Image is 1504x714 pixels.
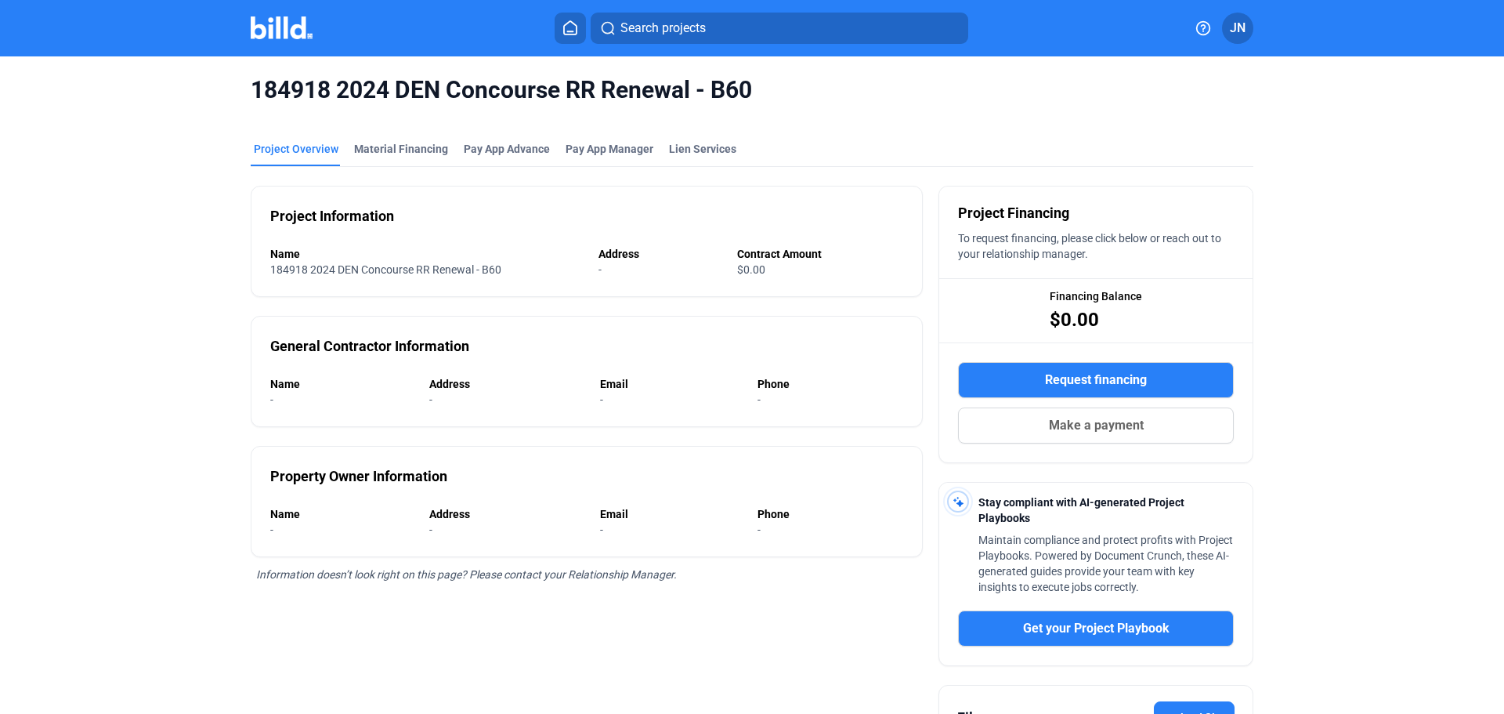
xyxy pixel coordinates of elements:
div: Address [429,506,584,522]
div: Email [600,506,742,522]
div: Name [270,506,414,522]
span: - [429,393,432,406]
div: Material Financing [354,141,448,157]
span: - [429,524,432,536]
span: Request financing [1045,371,1147,390]
div: Email [600,376,742,392]
span: - [598,263,602,276]
div: Pay App Advance [464,141,550,157]
span: Pay App Manager [566,141,653,157]
span: Stay compliant with AI-generated Project Playbooks [978,496,1184,524]
div: Property Owner Information [270,466,447,487]
div: Project Information [270,205,394,227]
div: Name [270,376,414,392]
span: - [600,524,603,536]
span: Search projects [620,19,706,38]
div: Lien Services [669,141,736,157]
span: - [757,524,761,536]
span: Make a payment [1049,416,1144,435]
div: Project Overview [254,141,338,157]
span: JN [1230,19,1245,38]
span: - [600,393,603,406]
span: - [270,393,273,406]
button: Get your Project Playbook [958,611,1234,647]
div: Contract Amount [737,246,903,262]
div: Address [429,376,584,392]
span: Get your Project Playbook [1023,619,1170,638]
button: Make a payment [958,408,1234,444]
span: - [757,393,761,406]
span: Project Financing [958,202,1069,224]
img: Billd Company Logo [251,16,313,39]
span: 184918 2024 DEN Concourse RR Renewal - B60 [270,263,501,276]
span: $0.00 [737,263,765,276]
span: Maintain compliance and protect profits with Project Playbooks. Powered by Document Crunch, these... [978,534,1233,593]
div: Phone [757,376,903,392]
span: 184918 2024 DEN Concourse RR Renewal - B60 [251,75,1253,105]
button: Search projects [591,13,968,44]
div: Name [270,246,583,262]
span: - [270,524,273,536]
span: $0.00 [1050,307,1099,332]
div: General Contractor Information [270,335,469,357]
div: Phone [757,506,903,522]
span: To request financing, please click below or reach out to your relationship manager. [958,232,1221,260]
span: Information doesn’t look right on this page? Please contact your Relationship Manager. [256,568,677,581]
div: Address [598,246,721,262]
button: Request financing [958,362,1234,398]
button: JN [1222,13,1253,44]
span: Financing Balance [1050,288,1142,304]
